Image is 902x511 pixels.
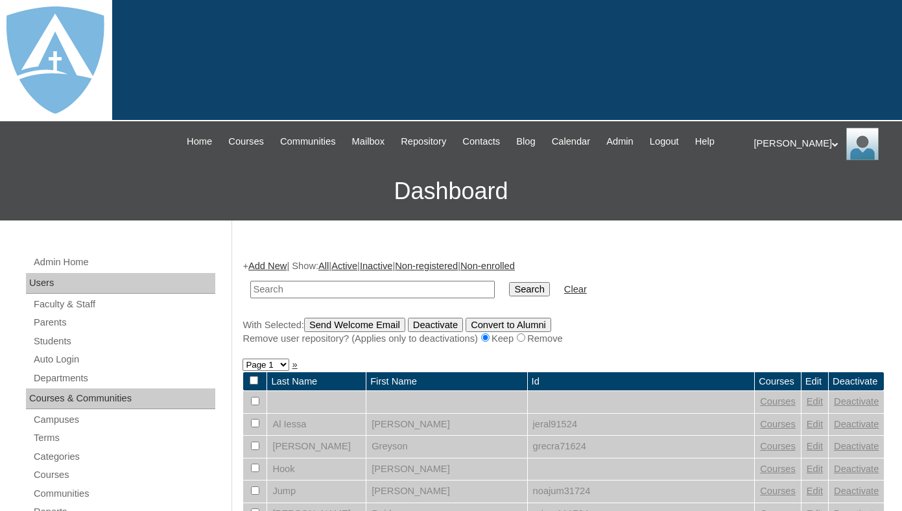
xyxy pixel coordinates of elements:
a: Deactivate [834,396,879,407]
td: Hook [267,458,366,481]
input: Search [509,282,549,296]
a: Non-enrolled [460,261,515,271]
a: Help [689,134,721,149]
div: Courses & Communities [26,388,215,409]
a: Departments [32,370,215,386]
a: Parents [32,315,215,331]
a: Courses [760,486,796,496]
td: Edit [801,372,828,391]
td: Last Name [267,372,366,391]
a: Auto Login [32,351,215,368]
td: Jump [267,481,366,503]
a: Blog [510,134,541,149]
a: Active [331,261,357,271]
a: Terms [32,430,215,446]
a: Home [180,134,219,149]
a: Edit [807,441,823,451]
span: Repository [401,134,446,149]
a: Add New [248,261,287,271]
td: Id [528,372,755,391]
a: » [292,359,297,370]
div: Users [26,273,215,294]
td: First Name [366,372,527,391]
a: Campuses [32,412,215,428]
h3: Dashboard [6,162,896,220]
div: + | Show: | | | | [243,259,884,345]
a: Communities [274,134,342,149]
a: Repository [394,134,453,149]
a: Deactivate [834,441,879,451]
span: Blog [516,134,535,149]
a: Courses [222,134,270,149]
a: Calendar [545,134,597,149]
a: Admin Home [32,254,215,270]
a: Courses [760,441,796,451]
a: Edit [807,486,823,496]
td: [PERSON_NAME] [366,458,527,481]
span: Help [695,134,715,149]
a: Logout [643,134,685,149]
td: Courses [755,372,801,391]
input: Convert to Alumni [466,318,551,332]
td: [PERSON_NAME] [366,414,527,436]
a: Deactivate [834,486,879,496]
td: Al Iessa [267,414,366,436]
span: Courses [228,134,264,149]
a: Students [32,333,215,350]
img: Thomas Lambert [846,128,879,160]
span: Contacts [462,134,500,149]
a: Courses [760,419,796,429]
input: Search [250,281,495,298]
a: Admin [600,134,640,149]
a: Edit [807,396,823,407]
a: Communities [32,486,215,502]
a: Faculty & Staff [32,296,215,313]
td: noajum31724 [528,481,755,503]
a: Categories [32,449,215,465]
input: Send Welcome Email [304,318,405,332]
span: Mailbox [352,134,385,149]
a: Courses [32,467,215,483]
span: Admin [606,134,634,149]
div: [PERSON_NAME] [754,128,890,160]
a: Clear [564,284,587,294]
span: Communities [280,134,336,149]
span: Home [187,134,212,149]
a: Deactivate [834,464,879,474]
a: Edit [807,419,823,429]
a: Deactivate [834,419,879,429]
a: Courses [760,396,796,407]
a: Contacts [456,134,506,149]
a: Non-registered [395,261,458,271]
div: With Selected: [243,318,884,346]
div: Remove user repository? (Applies only to deactivations) Keep Remove [243,332,884,346]
a: Inactive [360,261,393,271]
td: grecra71624 [528,436,755,458]
span: Calendar [552,134,590,149]
a: All [318,261,329,271]
a: Mailbox [346,134,392,149]
td: Greyson [366,436,527,458]
img: logo-white.png [6,6,104,113]
td: [PERSON_NAME] [267,436,366,458]
td: Deactivate [829,372,884,391]
td: [PERSON_NAME] [366,481,527,503]
input: Deactivate [408,318,463,332]
a: Edit [807,464,823,474]
td: jeral91524 [528,414,755,436]
span: Logout [650,134,679,149]
a: Courses [760,464,796,474]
